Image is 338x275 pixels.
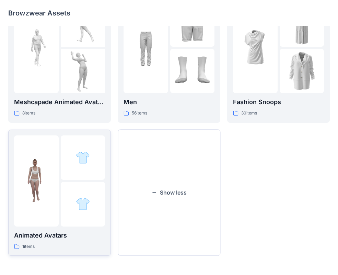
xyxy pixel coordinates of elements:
[14,97,105,107] p: Meshcapade Animated Avatars
[22,110,35,117] p: 8 items
[132,110,147,117] p: 56 items
[241,110,257,117] p: 30 items
[118,130,220,256] button: Show less
[14,158,59,203] img: folder 1
[233,97,324,107] p: Fashion Snoops
[14,231,105,240] p: Animated Avatars
[22,243,35,250] p: 1 items
[61,49,105,93] img: folder 3
[8,130,111,256] a: folder 1folder 2folder 3Animated Avatars1items
[280,49,324,93] img: folder 3
[8,8,70,18] p: Browzwear Assets
[14,25,59,70] img: folder 1
[124,97,214,107] p: Men
[233,25,278,70] img: folder 1
[76,151,90,165] img: folder 2
[76,197,90,211] img: folder 3
[170,49,215,93] img: folder 3
[124,25,168,70] img: folder 1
